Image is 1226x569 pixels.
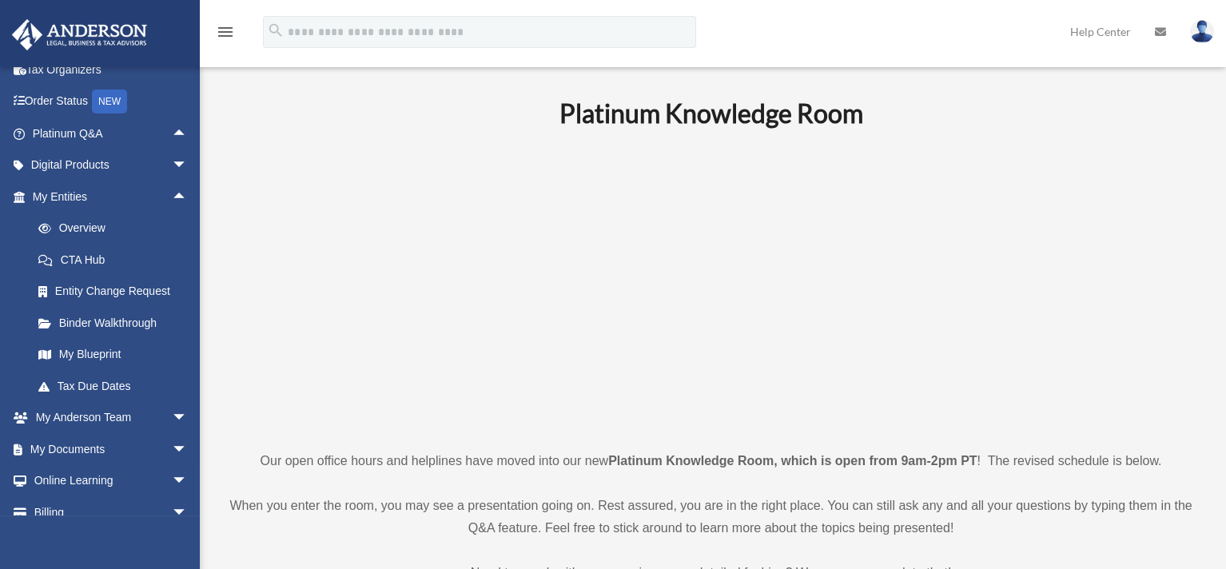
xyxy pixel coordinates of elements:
a: Digital Productsarrow_drop_down [11,149,212,181]
a: Online Learningarrow_drop_down [11,465,212,497]
p: When you enter the room, you may see a presentation going on. Rest assured, you are in the right ... [228,495,1194,539]
span: arrow_drop_up [172,117,204,150]
span: arrow_drop_down [172,465,204,498]
a: My Blueprint [22,339,212,371]
span: arrow_drop_down [172,433,204,466]
div: NEW [92,90,127,113]
a: My Anderson Teamarrow_drop_down [11,402,212,434]
p: Our open office hours and helplines have moved into our new ! The revised schedule is below. [228,450,1194,472]
a: Tax Due Dates [22,370,212,402]
img: User Pic [1190,20,1214,43]
b: Platinum Knowledge Room [559,97,863,129]
img: Anderson Advisors Platinum Portal [7,19,152,50]
i: search [267,22,285,39]
a: Overview [22,213,212,245]
a: Binder Walkthrough [22,307,212,339]
span: arrow_drop_down [172,149,204,182]
a: My Documentsarrow_drop_down [11,433,212,465]
a: Platinum Q&Aarrow_drop_up [11,117,212,149]
a: My Entitiesarrow_drop_up [11,181,212,213]
strong: Platinum Knowledge Room, which is open from 9am-2pm PT [608,454,977,468]
span: arrow_drop_up [172,181,204,213]
span: arrow_drop_down [172,402,204,435]
a: Billingarrow_drop_down [11,496,212,528]
span: arrow_drop_down [172,496,204,529]
a: menu [216,28,235,42]
a: Order StatusNEW [11,86,212,118]
a: Entity Change Request [22,276,212,308]
i: menu [216,22,235,42]
a: Tax Organizers [11,54,212,86]
iframe: 231110_Toby_KnowledgeRoom [472,150,951,420]
a: CTA Hub [22,244,212,276]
